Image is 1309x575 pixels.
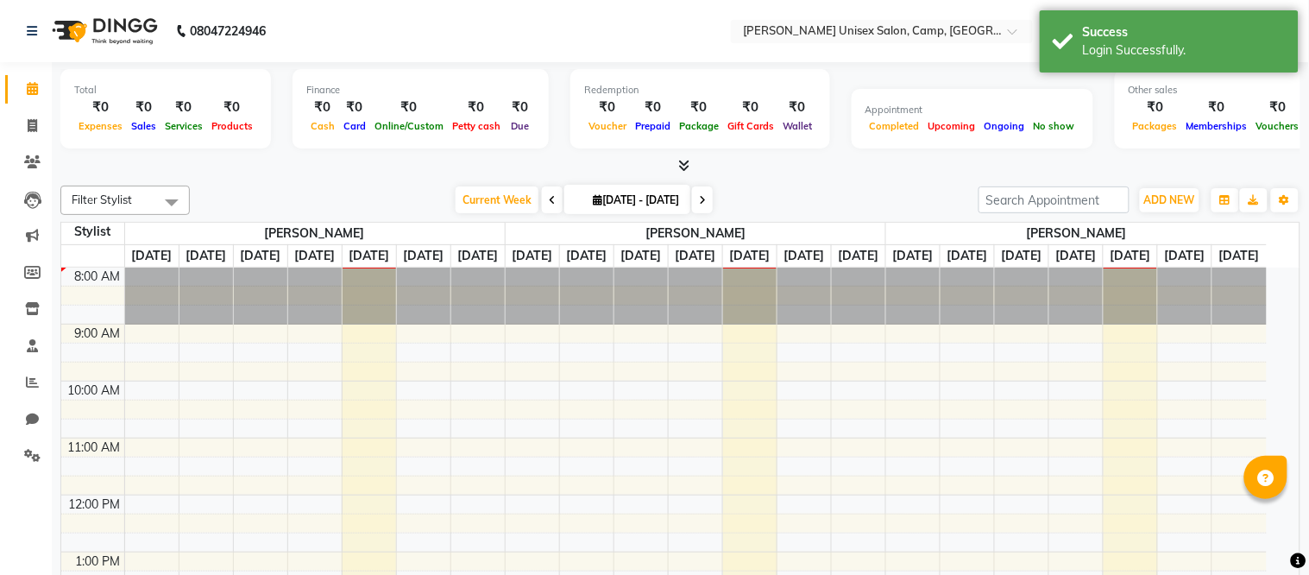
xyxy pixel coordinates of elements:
[127,98,160,117] div: ₹0
[1107,245,1155,267] a: October 3, 2025
[61,223,124,241] div: Stylist
[1182,98,1252,117] div: ₹0
[182,245,230,267] a: September 30, 2025
[400,245,447,267] a: October 4, 2025
[65,439,124,457] div: 11:00 AM
[944,245,991,267] a: September 30, 2025
[563,245,610,267] a: September 30, 2025
[127,120,160,132] span: Sales
[631,98,675,117] div: ₹0
[66,496,124,514] div: 12:00 PM
[835,245,883,267] a: October 5, 2025
[370,98,448,117] div: ₹0
[584,120,631,132] span: Voucher
[727,245,774,267] a: October 3, 2025
[72,193,132,206] span: Filter Stylist
[236,245,284,267] a: October 1, 2025
[125,223,505,244] span: [PERSON_NAME]
[1252,98,1304,117] div: ₹0
[306,98,339,117] div: ₹0
[1161,245,1209,267] a: October 4, 2025
[886,223,1267,244] span: [PERSON_NAME]
[675,120,723,132] span: Package
[1083,23,1286,41] div: Success
[1083,41,1286,60] div: Login Successfully.
[979,186,1130,213] input: Search Appointment
[1216,245,1263,267] a: October 5, 2025
[507,120,533,132] span: Due
[865,103,1079,117] div: Appointment
[65,382,124,400] div: 10:00 AM
[588,193,683,206] span: [DATE] - [DATE]
[723,120,778,132] span: Gift Cards
[584,83,816,98] div: Redemption
[631,120,675,132] span: Prepaid
[128,245,175,267] a: September 29, 2025
[306,83,535,98] div: Finance
[339,120,370,132] span: Card
[207,98,257,117] div: ₹0
[1129,98,1182,117] div: ₹0
[1029,120,1079,132] span: No show
[671,245,719,267] a: October 2, 2025
[72,553,124,571] div: 1:00 PM
[778,120,816,132] span: Wallet
[1129,120,1182,132] span: Packages
[454,245,501,267] a: October 5, 2025
[74,98,127,117] div: ₹0
[448,98,505,117] div: ₹0
[1182,120,1252,132] span: Memberships
[617,245,664,267] a: October 1, 2025
[306,120,339,132] span: Cash
[160,120,207,132] span: Services
[505,98,535,117] div: ₹0
[339,98,370,117] div: ₹0
[890,245,937,267] a: September 29, 2025
[456,186,538,213] span: Current Week
[44,7,162,55] img: logo
[190,7,266,55] b: 08047224946
[1144,193,1195,206] span: ADD NEW
[924,120,980,132] span: Upcoming
[508,245,556,267] a: September 29, 2025
[675,98,723,117] div: ₹0
[584,98,631,117] div: ₹0
[781,245,828,267] a: October 4, 2025
[723,98,778,117] div: ₹0
[160,98,207,117] div: ₹0
[980,120,1029,132] span: Ongoing
[72,268,124,286] div: 8:00 AM
[865,120,924,132] span: Completed
[1140,188,1199,212] button: ADD NEW
[370,120,448,132] span: Online/Custom
[72,325,124,343] div: 9:00 AM
[1252,120,1304,132] span: Vouchers
[506,223,885,244] span: [PERSON_NAME]
[291,245,338,267] a: October 2, 2025
[74,120,127,132] span: Expenses
[1053,245,1100,267] a: October 2, 2025
[448,120,505,132] span: Petty cash
[998,245,1046,267] a: October 1, 2025
[207,120,257,132] span: Products
[345,245,393,267] a: October 3, 2025
[778,98,816,117] div: ₹0
[74,83,257,98] div: Total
